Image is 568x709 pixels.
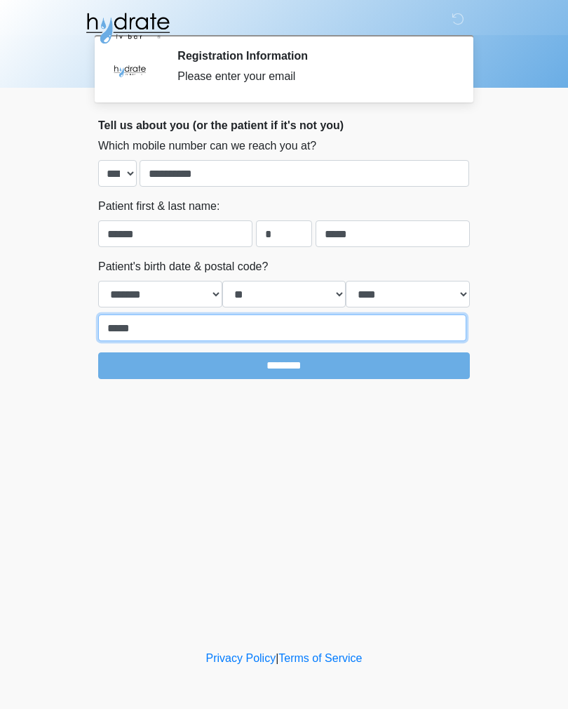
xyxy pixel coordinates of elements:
[177,68,449,85] div: Please enter your email
[98,119,470,132] h2: Tell us about you (or the patient if it's not you)
[98,138,316,154] label: Which mobile number can we reach you at?
[84,11,171,46] img: Hydrate IV Bar - Fort Collins Logo
[276,652,278,664] a: |
[98,198,219,215] label: Patient first & last name:
[278,652,362,664] a: Terms of Service
[109,49,151,91] img: Agent Avatar
[206,652,276,664] a: Privacy Policy
[98,258,268,275] label: Patient's birth date & postal code?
